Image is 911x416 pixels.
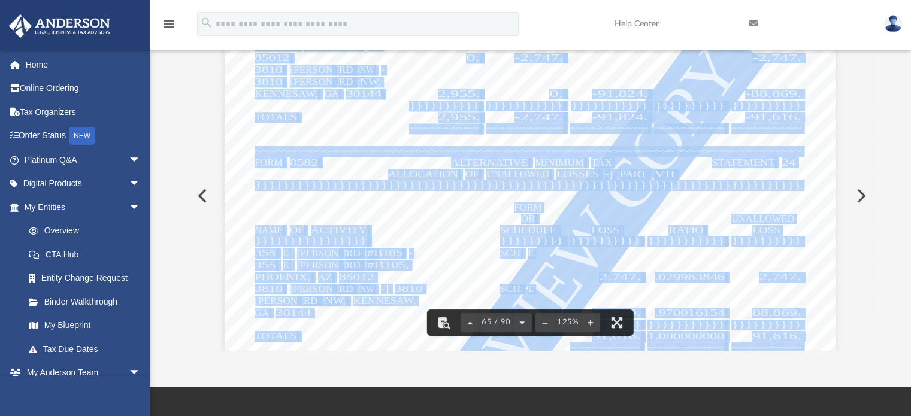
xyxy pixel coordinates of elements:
span: }}}}}}}}}}} [647,320,725,330]
span: PHOENIX, [304,41,360,51]
span: ~~~~~~~~~~ [409,124,479,133]
span: [PERSON_NAME] [255,296,337,306]
span: SCH [500,248,520,258]
span: 0. [466,53,480,63]
div: Document Viewer [188,41,873,350]
span: SCHEDULE [500,226,556,235]
div: Preview [188,10,873,351]
span: 3810 [395,284,423,294]
span: #B105 [367,248,402,258]
span: [PERSON_NAME] [297,260,376,270]
span: [PERSON_NAME] [290,77,373,87]
span: 0. [549,89,563,99]
span: arrow_drop_down [129,148,153,172]
span: }}}}}}}}}} [731,320,801,330]
button: Previous File [188,179,214,212]
span: -88,869. [745,89,801,99]
a: My Anderson Teamarrow_drop_down [8,361,153,385]
span: OR [521,214,535,224]
span: 3810 [255,65,283,75]
span: [PERSON_NAME] [290,284,373,294]
span: 91,616. [752,332,801,341]
span: FORM [514,203,542,212]
span: .029983846 [655,272,725,282]
a: Online Ordering [8,77,159,101]
span: - [381,284,384,294]
span: 30144 [276,308,311,318]
span: FORM [255,158,283,168]
span: RD [339,284,353,294]
span: #B105, [255,41,296,51]
span: 24 [782,158,795,168]
span: }}}}}}}}}}}}}}}}}}}}}}}}}}}}}}}}}}}}}}}}}}}}}}}}}}}}}}}}}}}}}}}}}}}}}}}}}}}}}} [255,181,801,190]
span: 2,747. [599,272,641,282]
span: UNALLOWED [731,214,794,224]
span: PHOENIX, [255,272,311,282]
span: 65 / 90 [480,318,513,326]
img: Anderson Advisors Platinum Portal [5,14,114,38]
button: Previous page [461,309,480,336]
span: RD [339,77,353,87]
span: 8582 [290,158,318,168]
i: menu [162,17,176,31]
div: Current zoom level [555,318,581,326]
span: 2,747. [759,272,801,282]
span: KENNESAW, [255,89,317,99]
span: TOTALS [255,113,296,122]
span: arrow_drop_down [129,361,153,385]
span: [PERSON_NAME] [297,248,376,258]
span: OF [290,226,304,235]
span: }}}}}}}}}} [731,236,801,246]
span: 2,955. [438,113,480,122]
button: 65 / 90 [480,309,513,336]
a: Order StatusNEW [8,124,159,148]
span: E [528,284,534,294]
span: KENNESAW, [353,296,416,306]
span: }}}}}}}}}}}}}}}} [255,236,367,246]
span: }}}}}}}}}} [655,101,725,111]
span: VII [654,169,675,179]
a: Entity Change Request [17,266,159,290]
span: }}}}}}}}} [500,236,563,246]
a: menu [162,23,176,31]
span: AZ [318,272,332,282]
span: }}}}}}}}}} [409,101,479,111]
span: STATEMENT [712,158,774,168]
button: Zoom in [581,309,600,336]
span: 85012 [339,272,374,282]
span: UNALLOWED [486,169,549,179]
span: RD [346,248,360,258]
span: ALLOCATION [388,169,458,179]
span: TAX [591,158,612,168]
button: Toggle findbar [431,309,457,336]
span: 3810 [255,77,283,87]
a: My Entitiesarrow_drop_down [8,195,159,219]
span: TOTALS [255,332,296,341]
a: Tax Organizers [8,100,159,124]
span: GA [255,308,268,318]
a: CTA Hub [17,242,159,266]
span: 2,955. [438,89,480,99]
span: -2,747. [514,113,564,122]
span: E [283,260,289,270]
span: RD [346,260,360,270]
span: -2,747. [752,53,801,63]
span: 88,869. [752,308,801,318]
span: 355 [255,248,276,258]
a: My Blueprint [17,314,153,338]
a: Home [8,53,159,77]
span: 30144 [346,89,382,99]
span: }}}}}}}}}}} [647,236,725,246]
div: File preview [188,41,873,350]
span: }}}}}}}}}}} [486,101,563,111]
span: ~~~~~~~~~~~ [647,343,725,353]
span: }}}}}}}}}}} [571,101,648,111]
span: #B105, [367,260,409,270]
span: 91,616. [592,332,641,341]
span: RATIO [668,226,704,235]
span: ~~~~~~~~~~ [570,343,640,353]
span: }}}}}}}}}} [731,101,801,111]
span: - [381,65,384,75]
span: LOSSES [556,169,598,179]
span: ~~~~~~~~~~~~~~~~~~~~~~~~~~~~~~~~~~~~~~~~~~~~~~~~~~~~~~~~~~~~~~~~~~~~~~~~~~~~~~ [255,147,801,156]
